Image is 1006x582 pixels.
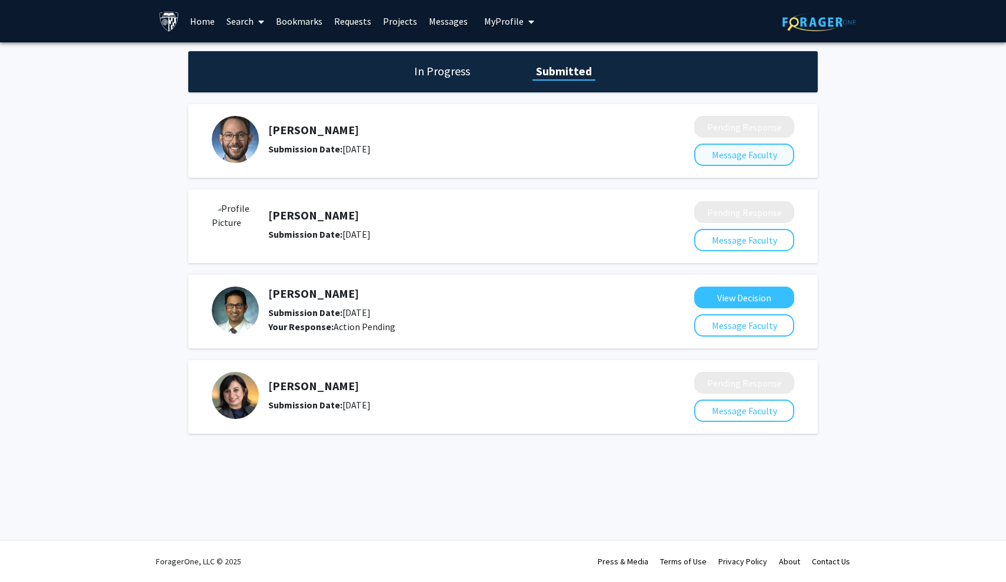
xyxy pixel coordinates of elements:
[694,372,794,394] button: Pending Response
[694,405,794,417] a: Message Faculty
[598,556,648,567] a: Press & Media
[660,556,707,567] a: Terms of Use
[423,1,474,42] a: Messages
[268,305,632,320] div: [DATE]
[694,149,794,161] a: Message Faculty
[718,556,767,567] a: Privacy Policy
[268,399,342,411] b: Submission Date:
[221,1,270,42] a: Search
[212,116,259,163] img: Profile Picture
[694,229,794,251] button: Message Faculty
[694,314,794,337] button: Message Faculty
[694,201,794,223] button: Pending Response
[694,234,794,246] a: Message Faculty
[484,15,524,27] span: My Profile
[694,320,794,331] a: Message Faculty
[694,144,794,166] button: Message Faculty
[270,1,328,42] a: Bookmarks
[9,529,50,573] iframe: Chat
[812,556,850,567] a: Contact Us
[377,1,423,42] a: Projects
[212,201,259,248] img: Profile Picture
[268,123,632,137] h5: [PERSON_NAME]
[268,287,632,301] h5: [PERSON_NAME]
[268,321,334,332] b: Your Response:
[411,63,474,79] h1: In Progress
[212,287,259,334] img: Profile Picture
[694,116,794,138] button: Pending Response
[532,63,595,79] h1: Submitted
[268,143,342,155] b: Submission Date:
[694,400,794,422] button: Message Faculty
[268,227,632,241] div: [DATE]
[184,1,221,42] a: Home
[268,307,342,318] b: Submission Date:
[782,13,856,31] img: ForagerOne Logo
[268,208,632,222] h5: [PERSON_NAME]
[156,541,241,582] div: ForagerOne, LLC © 2025
[212,372,259,419] img: Profile Picture
[159,11,179,32] img: Johns Hopkins University Logo
[268,142,632,156] div: [DATE]
[268,398,632,412] div: [DATE]
[268,379,632,393] h5: [PERSON_NAME]
[779,556,800,567] a: About
[694,287,794,308] button: View Decision
[268,320,632,334] div: Action Pending
[268,228,342,240] b: Submission Date:
[328,1,377,42] a: Requests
